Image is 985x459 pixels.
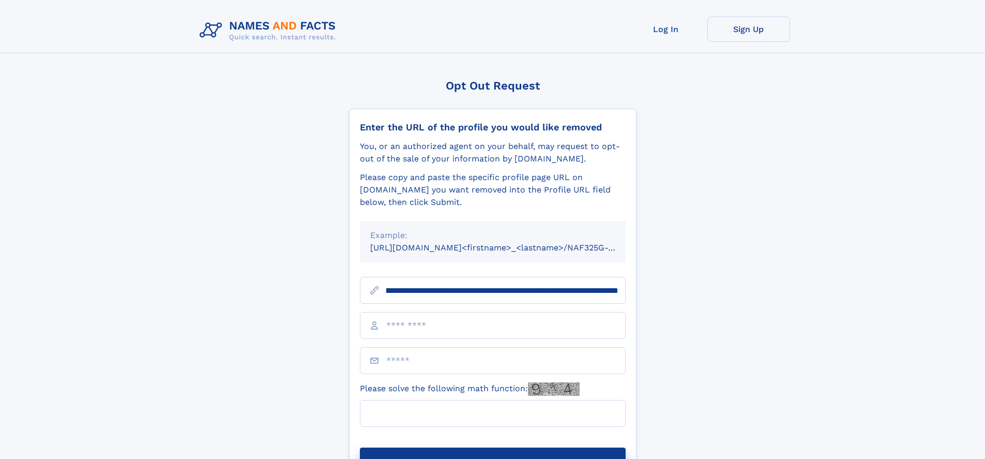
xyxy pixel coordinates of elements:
[360,140,626,165] div: You, or an authorized agent on your behalf, may request to opt-out of the sale of your informatio...
[625,17,707,42] a: Log In
[360,171,626,209] div: Please copy and paste the specific profile page URL on [DOMAIN_NAME] you want removed into the Pr...
[349,79,637,92] div: Opt Out Request
[370,243,645,253] small: [URL][DOMAIN_NAME]<firstname>_<lastname>/NAF325G-xxxxxxxx
[360,122,626,133] div: Enter the URL of the profile you would like removed
[707,17,790,42] a: Sign Up
[360,382,580,396] label: Please solve the following math function:
[195,17,344,45] img: Logo Names and Facts
[370,229,615,242] div: Example:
